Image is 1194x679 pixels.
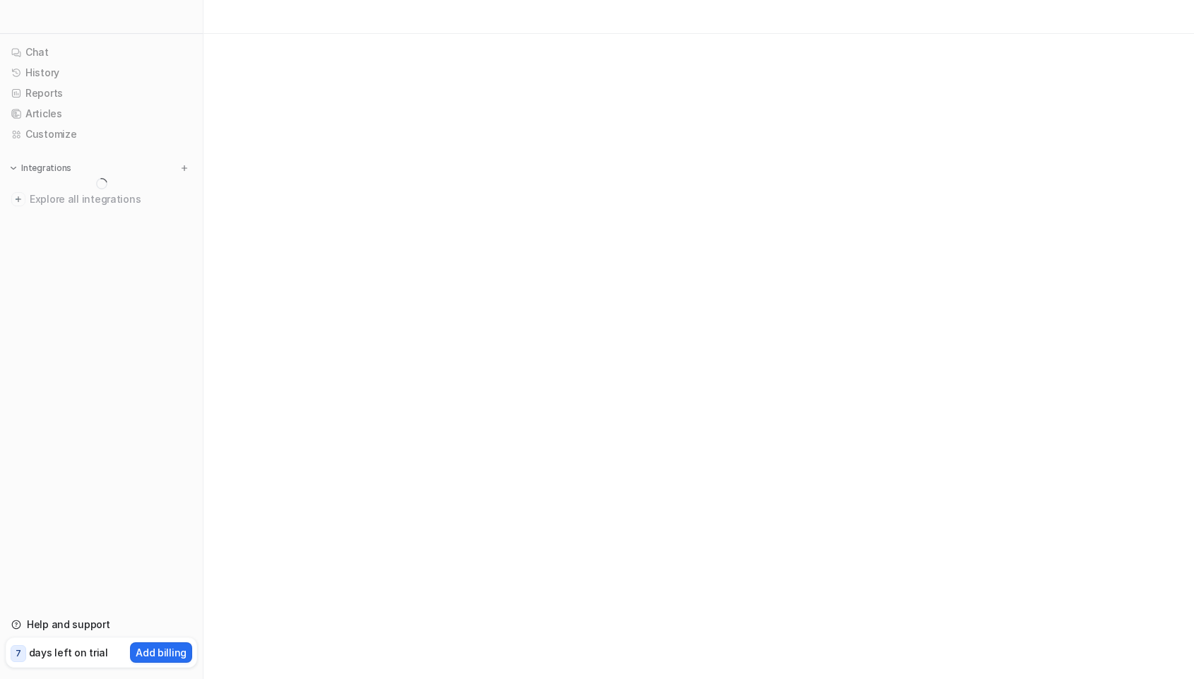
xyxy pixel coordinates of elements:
img: explore all integrations [11,192,25,206]
a: Help and support [6,615,197,634]
p: days left on trial [29,645,108,660]
p: Add billing [136,645,187,660]
span: Explore all integrations [30,188,191,211]
a: Articles [6,104,197,124]
p: Integrations [21,163,71,174]
button: Add billing [130,642,192,663]
p: 7 [16,647,21,660]
img: expand menu [8,163,18,173]
a: Chat [6,42,197,62]
a: Explore all integrations [6,189,197,209]
a: History [6,63,197,83]
a: Customize [6,124,197,144]
button: Integrations [6,161,76,175]
a: Reports [6,83,197,103]
img: menu_add.svg [179,163,189,173]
